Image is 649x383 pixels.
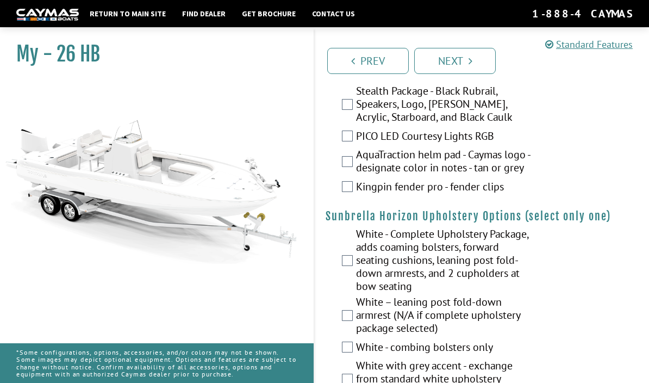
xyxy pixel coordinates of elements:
[414,48,496,74] a: Next
[356,148,531,177] label: AquaTraction helm pad - Caymas logo - designate color in notes - tan or grey
[356,180,531,196] label: Kingpin fender pro - fender clips
[307,7,360,21] a: Contact Us
[16,343,297,383] p: *Some configurations, options, accessories, and/or colors may not be shown. Some images may depic...
[16,9,79,20] img: white-logo-c9c8dbefe5ff5ceceb0f0178aa75bf4bb51f6bca0971e226c86eb53dfe498488.png
[236,7,301,21] a: Get Brochure
[356,84,531,126] label: Stealth Package - Black Rubrail, Speakers, Logo, [PERSON_NAME], Acrylic, Starboard, and Black Caulk
[356,295,531,337] label: White – leaning post fold-down armrest (N/A if complete upholstery package selected)
[326,209,638,223] h4: Sunbrella Horizon Upholstery Options (select only one)
[356,227,531,295] label: White - Complete Upholstery Package, adds coaming bolsters, forward seating cushions, leaning pos...
[327,48,409,74] a: Prev
[324,46,649,74] ul: Pagination
[16,42,286,66] h1: My - 26 HB
[545,38,633,51] a: Standard Features
[84,7,171,21] a: Return to main site
[532,7,633,21] div: 1-888-4CAYMAS
[356,129,531,145] label: PICO LED Courtesy Lights RGB
[356,341,531,356] label: White - combing bolsters only
[177,7,231,21] a: Find Dealer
